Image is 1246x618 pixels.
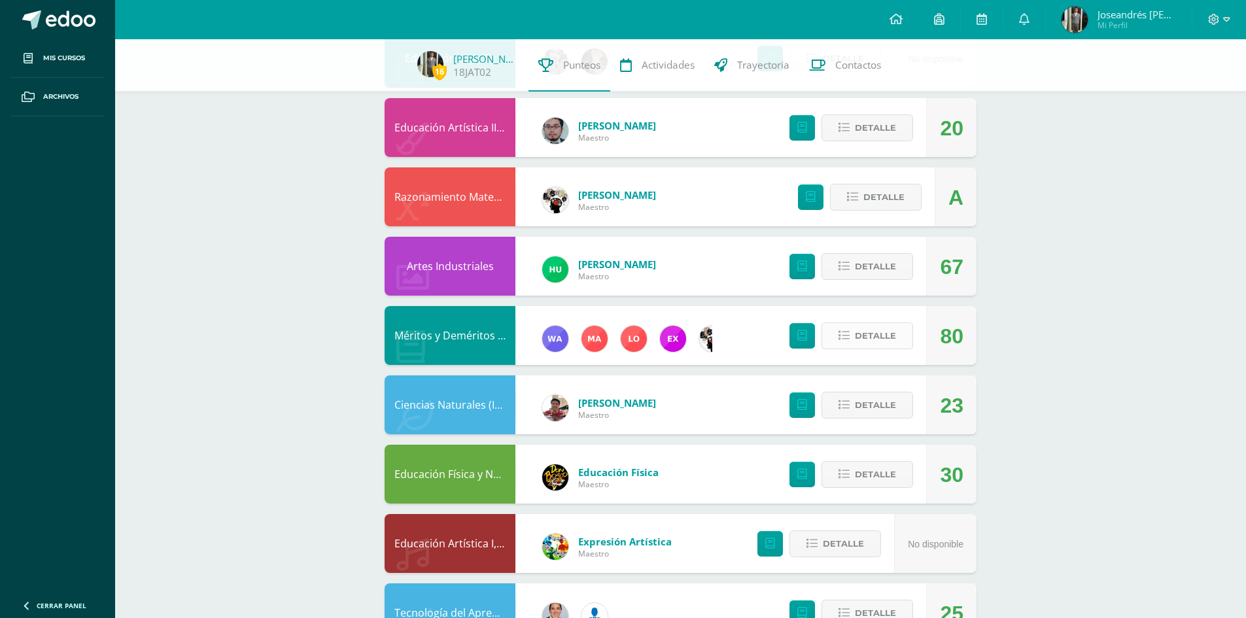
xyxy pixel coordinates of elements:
img: d172b984f1f79fc296de0e0b277dc562.png [542,187,568,213]
div: 20 [940,99,963,158]
span: [PERSON_NAME] [578,396,656,409]
button: Detalle [789,530,881,557]
button: Detalle [822,322,913,349]
span: Detalle [823,532,864,556]
a: Punteos [528,39,610,92]
span: Trayectoria [737,58,789,72]
span: Maestro [578,201,656,213]
button: Detalle [822,461,913,488]
img: d172b984f1f79fc296de0e0b277dc562.png [699,326,725,352]
span: Detalle [855,462,896,487]
button: Detalle [822,114,913,141]
span: Joseandrés [PERSON_NAME] [1098,8,1176,21]
div: 23 [940,376,963,435]
img: cb93aa548b99414539690fcffb7d5efd.png [542,395,568,421]
a: Mis cursos [10,39,105,78]
img: f36dfe70913519acba7c0dacb2b7249f.png [1062,7,1088,33]
a: Trayectoria [704,39,799,92]
a: Archivos [10,78,105,116]
div: 80 [940,307,963,366]
div: Educación Artística I, Música y Danza [385,514,515,573]
span: Educación Física [578,466,659,479]
div: Ciencias Naturales (Introducción a la Química) [385,375,515,434]
img: f36dfe70913519acba7c0dacb2b7249f.png [417,51,443,77]
div: 67 [940,237,963,296]
div: Razonamiento Matemático [385,167,515,226]
span: [PERSON_NAME] [578,258,656,271]
span: Maestro [578,132,656,143]
img: 5c4476bd1fc99b6f0f51330b972d9021.png [542,326,568,352]
div: 30 [940,445,963,504]
a: Contactos [799,39,891,92]
button: Detalle [822,253,913,280]
span: 16 [432,63,447,80]
a: Actividades [610,39,704,92]
span: Cerrar panel [37,601,86,610]
span: [PERSON_NAME] [578,119,656,132]
span: Mis cursos [43,53,85,63]
span: Actividades [642,58,695,72]
span: [PERSON_NAME] [578,188,656,201]
div: Artes Industriales [385,237,515,296]
span: Archivos [43,92,78,102]
span: Detalle [855,324,896,348]
span: Maestro [578,479,659,490]
div: A [948,168,963,227]
img: 0fd6451cf16eae051bb176b5d8bc5f11.png [581,326,608,352]
span: Punteos [563,58,600,72]
span: Detalle [855,116,896,140]
span: Contactos [835,58,881,72]
span: Mi Perfil [1098,20,1176,31]
span: Detalle [855,393,896,417]
img: ce84f7dabd80ed5f5aa83b4480291ac6.png [660,326,686,352]
a: [PERSON_NAME] [453,52,519,65]
a: 18JAT02 [453,65,491,79]
div: Educación Artística II, Artes Plásticas [385,98,515,157]
img: 59290ed508a7c2aec46e59874efad3b5.png [621,326,647,352]
div: Educación Física y Natación [385,445,515,504]
img: eda3c0d1caa5ac1a520cf0290d7c6ae4.png [542,464,568,490]
img: 5fac68162d5e1b6fbd390a6ac50e103d.png [542,118,568,144]
span: No disponible [908,539,963,549]
img: 159e24a6ecedfdf8f489544946a573f0.png [542,534,568,560]
span: Maestro [578,548,672,559]
button: Detalle [822,392,913,419]
span: Maestro [578,409,656,421]
button: Detalle [830,184,922,211]
span: Detalle [855,254,896,279]
span: Maestro [578,271,656,282]
img: fd23069c3bd5c8dde97a66a86ce78287.png [542,256,568,283]
span: Detalle [863,185,905,209]
div: Méritos y Deméritos 2do. Básico "A" [385,306,515,365]
span: Expresión Artística [578,535,672,548]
